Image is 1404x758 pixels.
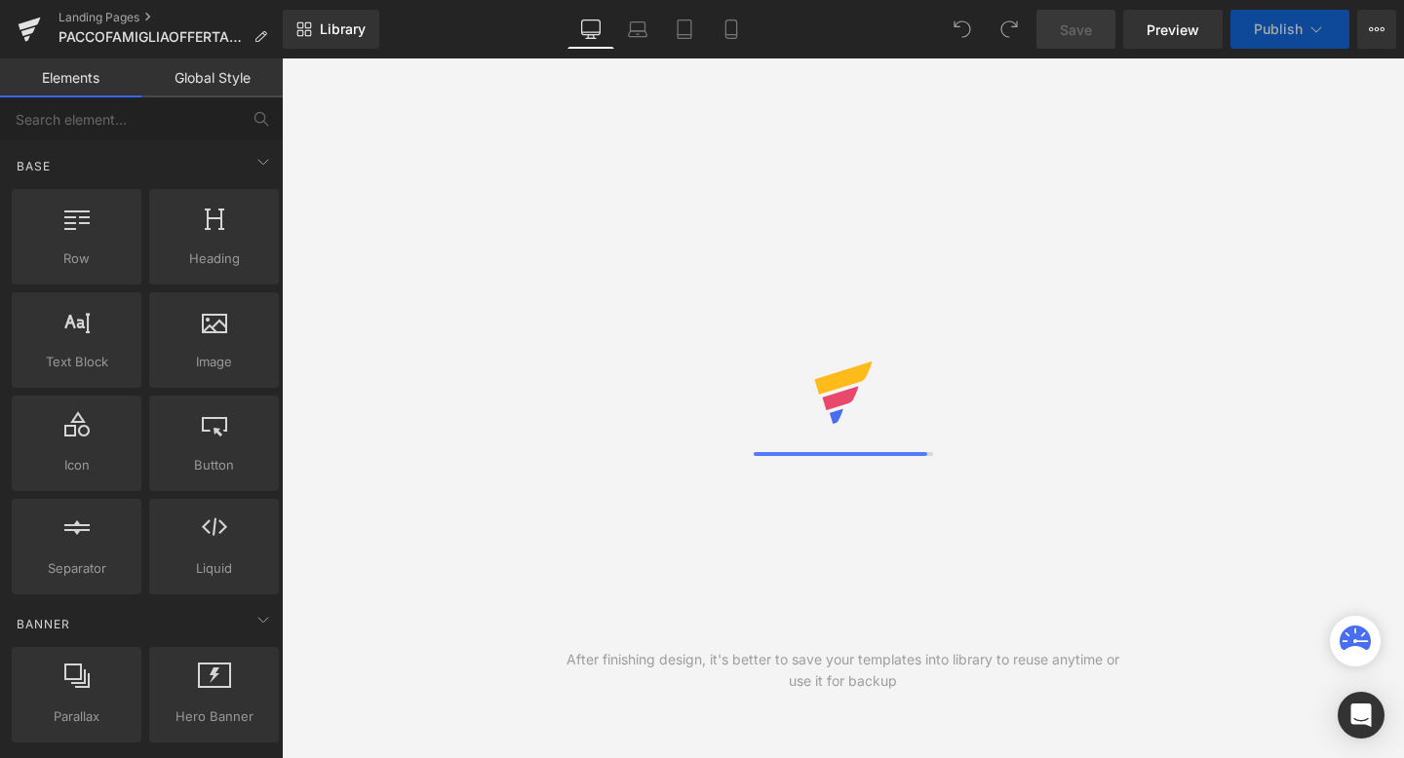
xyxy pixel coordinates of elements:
[1357,10,1396,49] button: More
[18,455,136,475] span: Icon
[563,649,1124,692] div: After finishing design, it's better to save your templates into library to reuse anytime or use i...
[1338,692,1384,739] div: Open Intercom Messenger
[155,455,273,475] span: Button
[15,157,53,175] span: Base
[141,58,283,97] a: Global Style
[283,10,379,49] a: New Library
[18,706,136,727] span: Parallax
[1230,10,1349,49] button: Publish
[614,10,661,49] a: Laptop
[567,10,614,49] a: Desktop
[155,248,273,269] span: Heading
[1060,19,1092,40] span: Save
[18,558,136,579] span: Separator
[1147,19,1199,40] span: Preview
[155,352,273,372] span: Image
[18,352,136,372] span: Text Block
[1123,10,1223,49] a: Preview
[58,10,283,25] a: Landing Pages
[58,29,246,45] span: PACCOFAMIGLIAOFFERTAPOLLO6KGPRODOTTI
[15,615,72,633] span: Banner
[990,10,1029,49] button: Redo
[18,248,136,269] span: Row
[1254,21,1303,37] span: Publish
[943,10,982,49] button: Undo
[661,10,708,49] a: Tablet
[708,10,755,49] a: Mobile
[155,558,273,579] span: Liquid
[155,706,273,727] span: Hero Banner
[320,20,366,38] span: Library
